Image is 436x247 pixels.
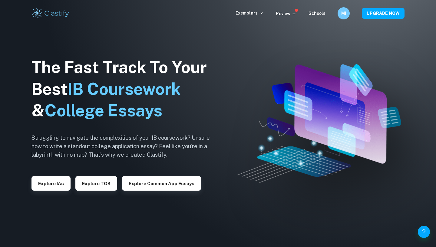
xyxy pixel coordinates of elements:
span: IB Coursework [68,79,181,98]
p: Exemplars [236,10,264,16]
h6: Struggling to navigate the complexities of your IB coursework? Unsure how to write a standout col... [31,134,219,159]
h1: The Fast Track To Your Best & [31,56,219,122]
button: MI [338,7,350,19]
a: Explore TOK [75,180,117,186]
button: Explore TOK [75,176,117,191]
a: Schools [309,11,325,16]
a: Explore IAs [31,180,71,186]
p: Review [276,10,296,17]
button: Explore Common App essays [122,176,201,191]
img: Clastify hero [237,64,401,183]
button: Help and Feedback [418,226,430,238]
button: UPGRADE NOW [362,8,405,19]
img: Clastify logo [31,7,70,19]
button: Explore IAs [31,176,71,191]
span: College Essays [45,101,162,120]
h6: MI [340,10,347,17]
a: Explore Common App essays [122,180,201,186]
